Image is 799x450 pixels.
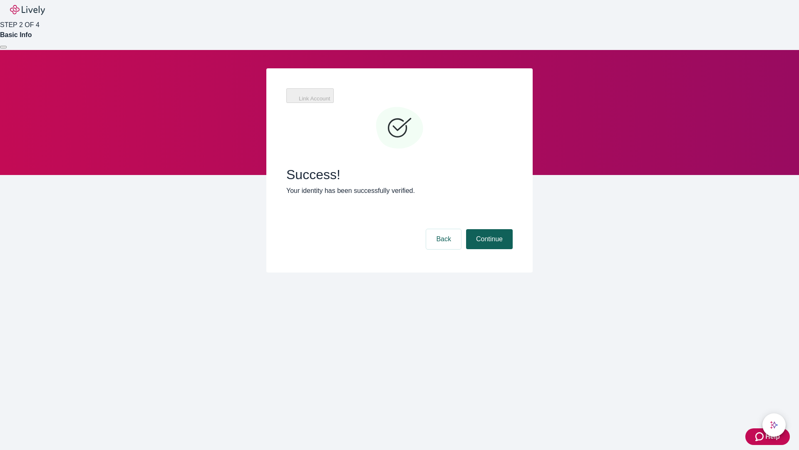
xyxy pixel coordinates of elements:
[762,413,786,437] button: chat
[286,186,513,196] p: Your identity has been successfully verified.
[286,88,334,103] button: Link Account
[426,229,461,249] button: Back
[466,229,513,249] button: Continue
[375,103,424,153] svg: Checkmark icon
[765,432,780,442] span: Help
[286,167,513,182] span: Success!
[10,5,45,15] img: Lively
[770,421,778,429] svg: Lively AI Assistant
[755,432,765,442] svg: Zendesk support icon
[745,428,790,445] button: Zendesk support iconHelp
